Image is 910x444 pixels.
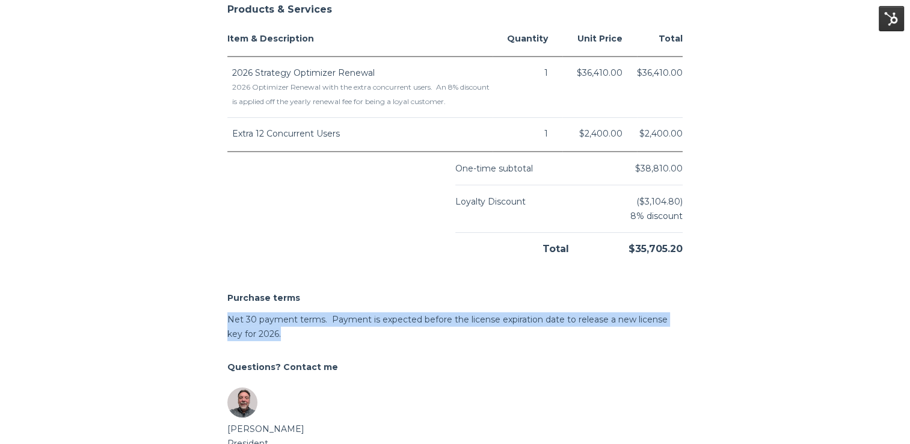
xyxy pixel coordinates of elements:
[879,6,904,31] img: HubSpot Tools Menu Toggle
[455,233,569,256] div: Total
[227,4,683,15] h2: Products & Services
[493,23,562,57] th: Quantity
[635,163,683,174] span: $38,810.00
[227,387,257,418] img: Sender avatar
[630,209,683,223] span: 8% discount
[562,23,637,57] th: Unit Price
[227,312,683,341] p: Net 30 payment terms. Payment is expected before the license expiration date to release a new lic...
[637,23,683,57] th: Total
[232,128,340,139] span: Extra 12 Concurrent Users
[493,57,562,118] td: 1
[577,66,623,80] span: $36,410.00
[636,194,683,209] span: ($3,104.80)
[639,126,683,141] span: $2,400.00
[227,360,683,374] h2: Questions? Contact me
[493,118,562,152] td: 1
[227,291,683,305] h2: Purchase terms
[232,67,375,78] span: 2026 Strategy Optimizer Renewal
[637,66,683,80] span: $36,410.00
[455,161,533,176] div: One-time subtotal
[579,126,623,141] span: $2,400.00
[232,80,493,109] div: 2026 Optimizer Renewal with the extra concurrent users. An 8% discount is applied off the yearly ...
[455,194,526,223] div: Loyalty Discount
[227,424,304,434] b: [PERSON_NAME]
[227,23,493,57] th: Item & Description
[569,233,683,256] div: $35,705.20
